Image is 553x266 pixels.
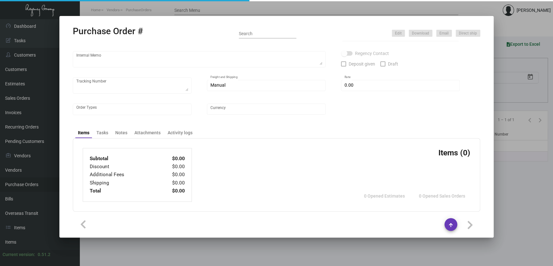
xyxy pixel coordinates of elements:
div: Notes [115,129,127,136]
div: 0.51.2 [38,251,50,258]
span: Manual [210,82,225,88]
span: 0 Opened Estimates [364,193,405,199]
button: Direct ship [456,30,480,37]
span: 0 Opened Sales Orders [419,193,465,199]
td: $0.00 [159,155,185,163]
button: 0 Opened Sales Orders [414,190,470,202]
span: Direct ship [459,31,477,36]
span: Email [439,31,449,36]
td: Total [89,187,159,195]
td: Discount [89,163,159,171]
button: Download [409,30,432,37]
div: Items [78,129,89,136]
td: Additional Fees [89,171,159,179]
span: Edit [395,31,402,36]
span: Deposit given [349,60,375,68]
div: Tasks [96,129,108,136]
td: $0.00 [159,187,185,195]
span: Download [412,31,429,36]
td: $0.00 [159,179,185,187]
td: $0.00 [159,171,185,179]
td: Shipping [89,179,159,187]
button: Email [436,30,452,37]
button: 0 Opened Estimates [359,190,410,202]
div: Activity logs [168,129,193,136]
button: Edit [392,30,405,37]
div: Current version: [3,251,35,258]
span: Regency Contact [355,50,389,57]
h3: Items (0) [438,148,470,157]
h2: Purchase Order # [73,26,143,37]
td: $0.00 [159,163,185,171]
span: Draft [388,60,398,68]
div: Attachments [134,129,161,136]
td: Subtotal [89,155,159,163]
